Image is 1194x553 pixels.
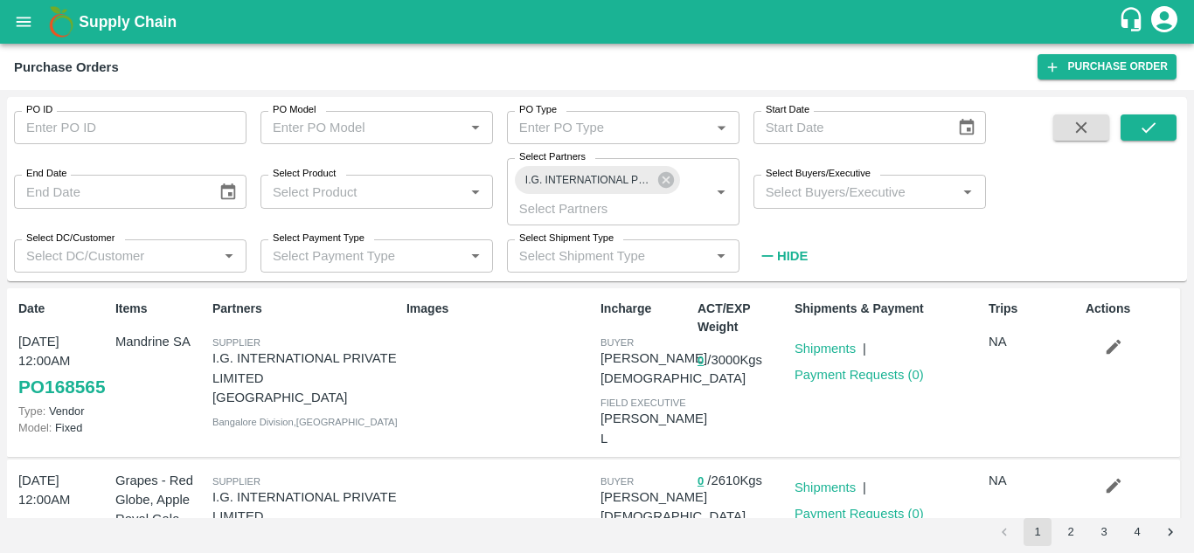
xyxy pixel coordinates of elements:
[212,476,260,487] span: Supplier
[266,245,436,267] input: Select Payment Type
[795,507,924,521] a: Payment Requests (0)
[18,419,108,436] p: Fixed
[273,167,336,181] label: Select Product
[1149,3,1180,40] div: account of current user
[777,249,808,263] strong: Hide
[18,332,108,371] p: [DATE] 12:00AM
[273,232,364,245] label: Select Payment Type
[1057,518,1085,546] button: Go to page 2
[600,409,707,448] p: [PERSON_NAME] L
[519,150,586,164] label: Select Partners
[600,487,746,527] p: [PERSON_NAME][DEMOGRAPHIC_DATA]
[18,509,105,541] a: PO168563
[512,116,705,139] input: Enter PO Type
[266,116,459,139] input: Enter PO Model
[989,332,1079,351] p: NA
[1118,6,1149,38] div: customer-support
[1024,518,1052,546] button: page 1
[710,245,732,267] button: Open
[266,180,459,203] input: Select Product
[950,111,983,144] button: Choose date
[18,471,108,510] p: [DATE] 12:00AM
[600,476,634,487] span: buyer
[753,111,944,144] input: Start Date
[212,176,245,209] button: Choose date
[18,403,108,419] p: Vendor
[519,232,614,245] label: Select Shipment Type
[988,518,1187,546] nav: pagination navigation
[856,332,866,358] div: |
[18,421,52,434] span: Model:
[1038,54,1177,79] a: Purchase Order
[512,197,683,219] input: Select Partners
[212,300,399,318] p: Partners
[212,417,398,427] span: Bangalore Division , [GEOGRAPHIC_DATA]
[212,349,399,407] p: I.G. INTERNATIONAL PRIVATE LIMITED [GEOGRAPHIC_DATA]
[26,103,52,117] label: PO ID
[115,332,205,351] p: Mandrine SA
[464,116,487,139] button: Open
[795,300,982,318] p: Shipments & Payment
[600,337,634,348] span: buyer
[698,351,704,371] button: 0
[14,56,119,79] div: Purchase Orders
[698,472,704,492] button: 0
[515,166,680,194] div: I.G. INTERNATIONAL PRIVATE LIMITED [GEOGRAPHIC_DATA]-[GEOGRAPHIC_DATA], [GEOGRAPHIC_DATA] Urban-7...
[698,471,788,491] p: / 2610 Kgs
[26,167,66,181] label: End Date
[212,337,260,348] span: Supplier
[795,368,924,382] a: Payment Requests (0)
[115,471,205,549] p: Grapes - Red Globe, Apple Royal Gala [GEOGRAPHIC_DATA]
[79,13,177,31] b: Supply Chain
[600,349,746,388] p: [PERSON_NAME][DEMOGRAPHIC_DATA]
[512,245,705,267] input: Select Shipment Type
[710,116,732,139] button: Open
[115,300,205,318] p: Items
[18,300,108,318] p: Date
[464,245,487,267] button: Open
[698,300,788,336] p: ACT/EXP Weight
[44,4,79,39] img: logo
[79,10,1118,34] a: Supply Chain
[1156,518,1184,546] button: Go to next page
[519,103,557,117] label: PO Type
[273,103,316,117] label: PO Model
[26,232,115,245] label: Select DC/Customer
[1086,300,1176,318] p: Actions
[766,103,809,117] label: Start Date
[218,245,240,267] button: Open
[600,397,686,408] span: field executive
[600,300,691,318] p: Incharge
[989,300,1079,318] p: Trips
[759,180,952,203] input: Select Buyers/Executive
[18,404,45,418] span: Type:
[795,342,856,356] a: Shipments
[212,487,399,546] p: I.G. INTERNATIONAL PRIVATE LIMITED [GEOGRAPHIC_DATA]
[710,181,732,204] button: Open
[3,2,44,42] button: open drawer
[795,480,856,494] a: Shipments
[1090,518,1118,546] button: Go to page 3
[464,181,487,204] button: Open
[698,350,788,370] p: / 3000 Kgs
[14,111,246,144] input: Enter PO ID
[753,241,813,271] button: Hide
[19,245,212,267] input: Select DC/Customer
[406,300,594,318] p: Images
[18,371,105,403] a: PO168565
[14,175,205,208] input: End Date
[766,167,871,181] label: Select Buyers/Executive
[956,181,979,204] button: Open
[515,171,662,190] span: I.G. INTERNATIONAL PRIVATE LIMITED [GEOGRAPHIC_DATA]-[GEOGRAPHIC_DATA], [GEOGRAPHIC_DATA] Urban-7...
[989,471,1079,490] p: NA
[1123,518,1151,546] button: Go to page 4
[856,471,866,497] div: |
